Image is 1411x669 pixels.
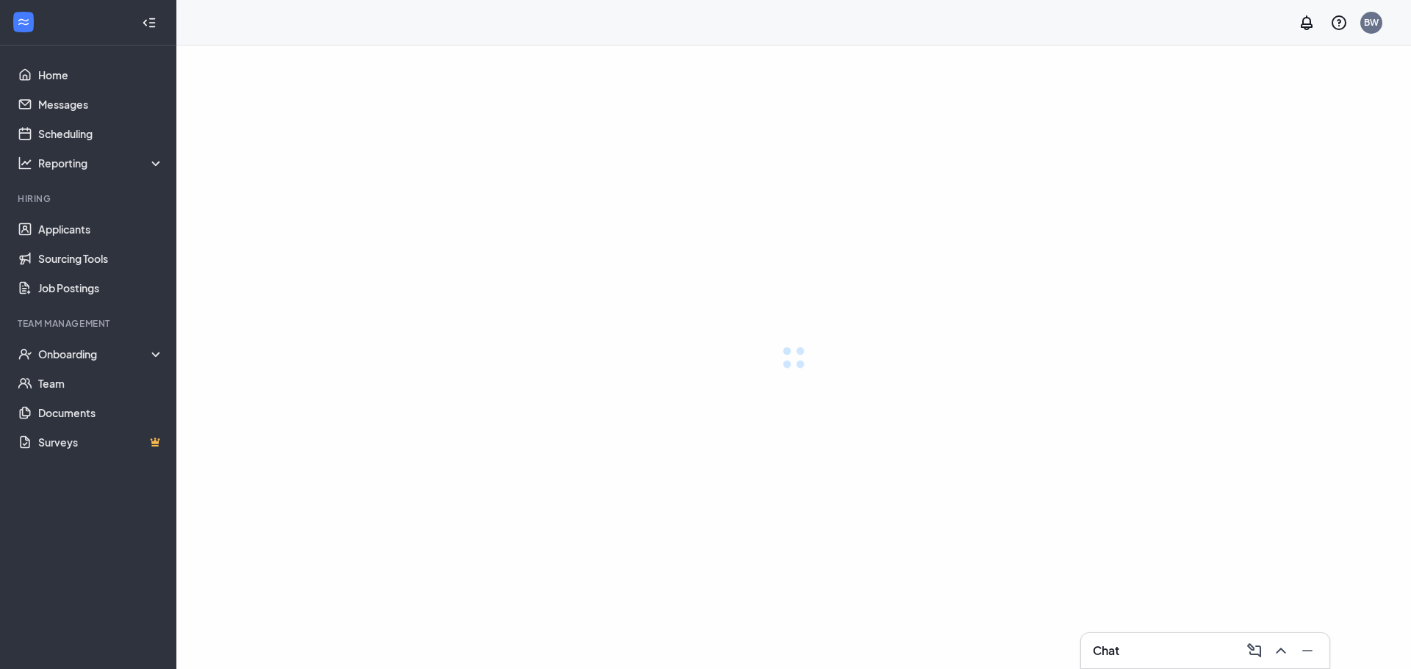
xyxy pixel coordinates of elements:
[38,398,164,427] a: Documents
[38,214,164,244] a: Applicants
[1093,643,1119,659] h3: Chat
[1298,14,1315,32] svg: Notifications
[1241,639,1265,662] button: ComposeMessage
[38,119,164,148] a: Scheduling
[18,347,32,361] svg: UserCheck
[38,369,164,398] a: Team
[1294,639,1318,662] button: Minimize
[38,244,164,273] a: Sourcing Tools
[38,60,164,90] a: Home
[16,15,31,29] svg: WorkstreamLogo
[1330,14,1348,32] svg: QuestionInfo
[38,273,164,303] a: Job Postings
[1272,642,1290,659] svg: ChevronUp
[1268,639,1291,662] button: ChevronUp
[18,317,161,330] div: Team Management
[18,192,161,205] div: Hiring
[38,347,165,361] div: Onboarding
[38,90,164,119] a: Messages
[1364,16,1379,29] div: BW
[1299,642,1316,659] svg: Minimize
[142,15,157,30] svg: Collapse
[38,427,164,457] a: SurveysCrown
[1246,642,1263,659] svg: ComposeMessage
[38,156,165,170] div: Reporting
[18,156,32,170] svg: Analysis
